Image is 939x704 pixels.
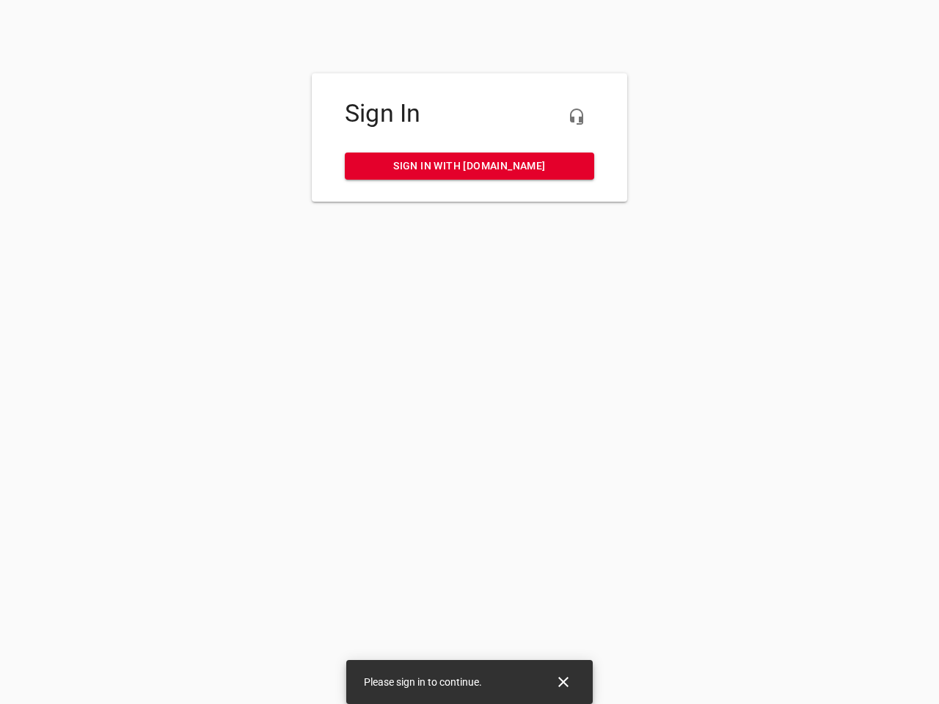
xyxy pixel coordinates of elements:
[546,664,581,700] button: Close
[559,99,594,134] button: Live Chat
[357,157,582,175] span: Sign in with [DOMAIN_NAME]
[364,676,482,688] span: Please sign in to continue.
[345,153,594,180] a: Sign in with [DOMAIN_NAME]
[345,99,594,128] h4: Sign In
